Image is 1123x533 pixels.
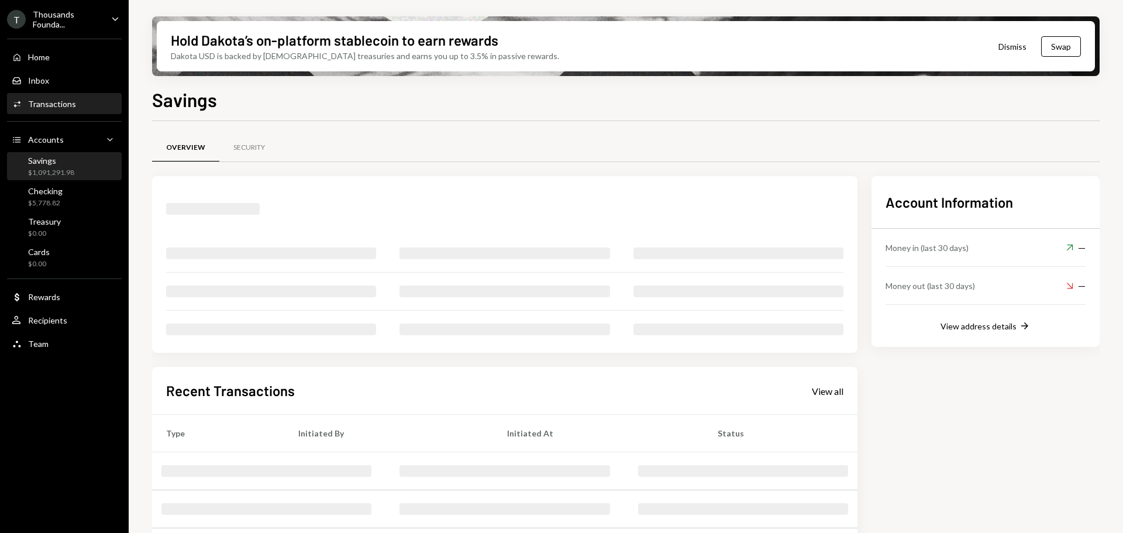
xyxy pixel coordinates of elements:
div: Overview [166,143,205,153]
a: Security [219,133,279,163]
div: T [7,10,26,29]
a: Savings$1,091,291.98 [7,152,122,180]
div: Hold Dakota’s on-platform stablecoin to earn rewards [171,30,498,50]
a: Transactions [7,93,122,114]
div: Thousands Founda... [33,9,102,29]
div: — [1066,240,1086,255]
div: Savings [28,156,74,166]
th: Initiated At [493,415,704,452]
div: $0.00 [28,229,61,239]
div: Treasury [28,216,61,226]
a: Cards$0.00 [7,243,122,271]
button: Swap [1041,36,1081,57]
div: Inbox [28,75,49,85]
div: $1,091,291.98 [28,168,74,178]
a: Checking$5,778.82 [7,183,122,211]
a: Inbox [7,70,122,91]
h2: Account Information [886,192,1086,212]
div: Cards [28,247,50,257]
div: Accounts [28,135,64,145]
button: Dismiss [984,33,1041,60]
div: Home [28,52,50,62]
div: View all [812,386,843,397]
a: Team [7,333,122,354]
a: Rewards [7,286,122,307]
a: Accounts [7,129,122,150]
h2: Recent Transactions [166,381,295,400]
a: Overview [152,133,219,163]
div: Transactions [28,99,76,109]
a: View all [812,384,843,397]
div: — [1066,278,1086,293]
button: View address details [941,320,1031,333]
a: Home [7,46,122,67]
div: Security [233,143,265,153]
th: Initiated By [284,415,493,452]
div: Money in (last 30 days) [886,242,969,254]
div: Dakota USD is backed by [DEMOGRAPHIC_DATA] treasuries and earns you up to 3.5% in passive rewards. [171,50,559,62]
div: Team [28,339,49,349]
div: Checking [28,186,63,196]
div: View address details [941,321,1017,331]
th: Type [152,415,284,452]
h1: Savings [152,88,217,111]
div: $5,778.82 [28,198,63,208]
div: Rewards [28,292,60,302]
div: $0.00 [28,259,50,269]
div: Money out (last 30 days) [886,280,975,292]
div: Recipients [28,315,67,325]
th: Status [704,415,857,452]
a: Recipients [7,310,122,331]
a: Treasury$0.00 [7,213,122,241]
